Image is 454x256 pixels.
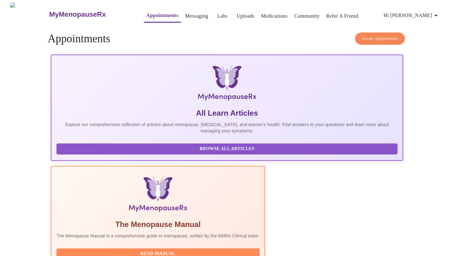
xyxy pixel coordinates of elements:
button: Labs [212,10,233,22]
button: Appointments [144,9,181,23]
a: Read Manual [56,251,261,256]
button: Community [292,10,322,22]
button: Medications [259,10,290,22]
a: Appointments [146,11,178,20]
a: Uploads [237,12,255,20]
a: Browse All Articles [56,146,399,151]
p: The Menopause Manual is a comprehensive guide to menopause, written by the MMRx Clinical team. [56,233,259,239]
button: Hi [PERSON_NAME] [381,9,442,22]
img: MyMenopauseRx Logo [10,3,48,26]
a: Messaging [185,12,208,20]
button: Uploads [234,10,257,22]
h3: MyMenopauseRx [49,10,106,19]
button: Browse All Articles [56,143,398,154]
span: Create Appointment [362,35,398,42]
img: MyMenopauseRx Logo [109,65,345,103]
img: Menopause Manual [89,177,227,214]
span: Browse All Articles [63,145,391,153]
button: Create Appointment [355,32,405,45]
a: Community [294,12,320,20]
p: Explore our comprehensive collection of articles about menopause, [MEDICAL_DATA], and women's hea... [56,121,398,134]
button: Messaging [183,10,211,22]
h5: All Learn Articles [56,108,398,118]
a: Refer a Friend [326,12,358,20]
span: Hi [PERSON_NAME] [384,11,440,20]
a: Labs [217,12,228,20]
h4: Appointments [48,32,406,45]
a: MyMenopauseRx [48,3,131,26]
a: Medications [261,12,288,20]
h5: The Menopause Manual [56,219,259,230]
button: Refer a Friend [324,10,361,22]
